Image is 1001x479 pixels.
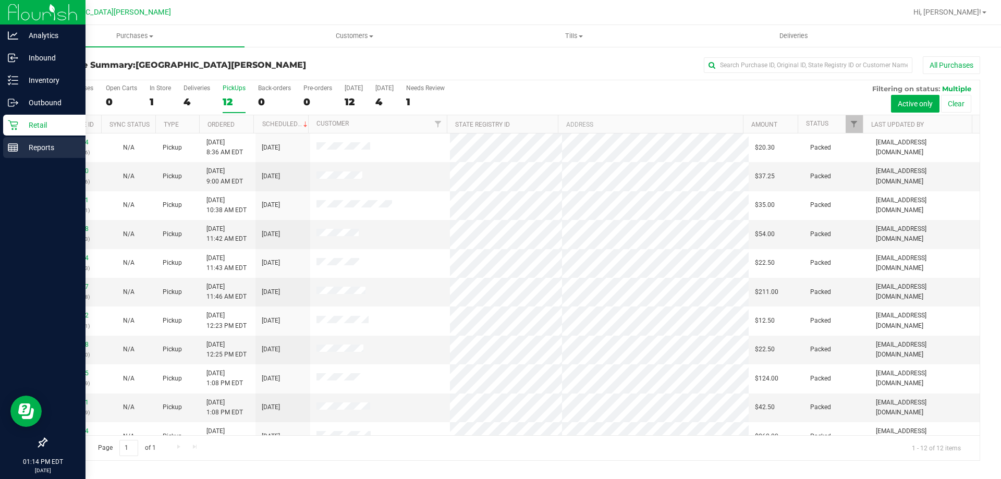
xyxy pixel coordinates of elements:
[123,229,135,239] button: N/A
[163,316,182,326] span: Pickup
[5,457,81,466] p: 01:14 PM EDT
[755,402,775,412] span: $42.50
[8,53,18,63] inline-svg: Inbound
[123,171,135,181] button: N/A
[59,312,89,319] a: 11822732
[123,374,135,384] button: N/A
[810,200,831,210] span: Packed
[89,440,164,456] span: Page of 1
[810,316,831,326] span: Packed
[684,25,904,47] a: Deliveries
[430,115,447,133] a: Filter
[123,288,135,296] span: Not Applicable
[904,440,969,456] span: 1 - 12 of 12 items
[206,166,243,186] span: [DATE] 9:00 AM EDT
[941,95,971,113] button: Clear
[123,403,135,411] span: Not Applicable
[123,433,135,440] span: Not Applicable
[59,254,89,262] a: 11822454
[42,8,171,17] span: [GEOGRAPHIC_DATA][PERSON_NAME]
[123,173,135,180] span: Not Applicable
[262,258,280,268] span: [DATE]
[18,74,81,87] p: Inventory
[876,369,973,388] span: [EMAIL_ADDRESS][DOMAIN_NAME]
[123,201,135,208] span: Not Applicable
[316,120,349,127] a: Customer
[755,200,775,210] span: $35.00
[810,402,831,412] span: Packed
[119,440,138,456] input: 1
[262,229,280,239] span: [DATE]
[25,25,245,47] a: Purchases
[810,345,831,354] span: Packed
[206,224,247,244] span: [DATE] 11:42 AM EDT
[8,30,18,41] inline-svg: Analytics
[375,84,394,92] div: [DATE]
[704,57,912,73] input: Search Purchase ID, Original ID, State Registry ID or Customer Name...
[163,229,182,239] span: Pickup
[106,96,137,108] div: 0
[464,25,683,47] a: Tills
[163,432,182,441] span: Pickup
[755,316,775,326] span: $12.50
[923,56,980,74] button: All Purchases
[18,96,81,109] p: Outbound
[163,374,182,384] span: Pickup
[810,258,831,268] span: Packed
[262,287,280,297] span: [DATE]
[846,115,863,133] a: Filter
[751,121,777,128] a: Amount
[59,196,89,204] a: 11821961
[109,121,150,128] a: Sync Status
[123,316,135,326] button: N/A
[810,432,831,441] span: Packed
[913,8,981,16] span: Hi, [PERSON_NAME]!
[876,340,973,360] span: [EMAIL_ADDRESS][DOMAIN_NAME]
[206,195,247,215] span: [DATE] 10:38 AM EDT
[106,84,137,92] div: Open Carts
[123,402,135,412] button: N/A
[810,171,831,181] span: Packed
[345,96,363,108] div: 12
[891,95,939,113] button: Active only
[262,316,280,326] span: [DATE]
[876,224,973,244] span: [EMAIL_ADDRESS][DOMAIN_NAME]
[206,311,247,330] span: [DATE] 12:23 PM EDT
[184,84,210,92] div: Deliveries
[455,121,510,128] a: State Registry ID
[18,119,81,131] p: Retail
[59,370,89,377] a: 11822825
[755,171,775,181] span: $37.25
[163,287,182,297] span: Pickup
[206,253,247,273] span: [DATE] 11:43 AM EDT
[810,229,831,239] span: Packed
[810,287,831,297] span: Packed
[5,466,81,474] p: [DATE]
[123,144,135,151] span: Not Applicable
[123,432,135,441] button: N/A
[262,402,280,412] span: [DATE]
[876,311,973,330] span: [EMAIL_ADDRESS][DOMAIN_NAME]
[806,120,828,127] a: Status
[876,138,973,157] span: [EMAIL_ADDRESS][DOMAIN_NAME]
[872,84,940,93] span: Filtering on status:
[206,138,243,157] span: [DATE] 8:36 AM EDT
[810,143,831,153] span: Packed
[303,84,332,92] div: Pre-orders
[46,60,357,70] h3: Purchase Summary:
[123,143,135,153] button: N/A
[262,143,280,153] span: [DATE]
[123,287,135,297] button: N/A
[163,258,182,268] span: Pickup
[245,25,464,47] a: Customers
[465,31,683,41] span: Tills
[163,200,182,210] span: Pickup
[876,398,973,417] span: [EMAIL_ADDRESS][DOMAIN_NAME]
[755,374,778,384] span: $124.00
[810,374,831,384] span: Packed
[123,317,135,324] span: Not Applicable
[406,96,445,108] div: 1
[871,121,924,128] a: Last Updated By
[245,31,463,41] span: Customers
[59,139,89,146] a: 11821254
